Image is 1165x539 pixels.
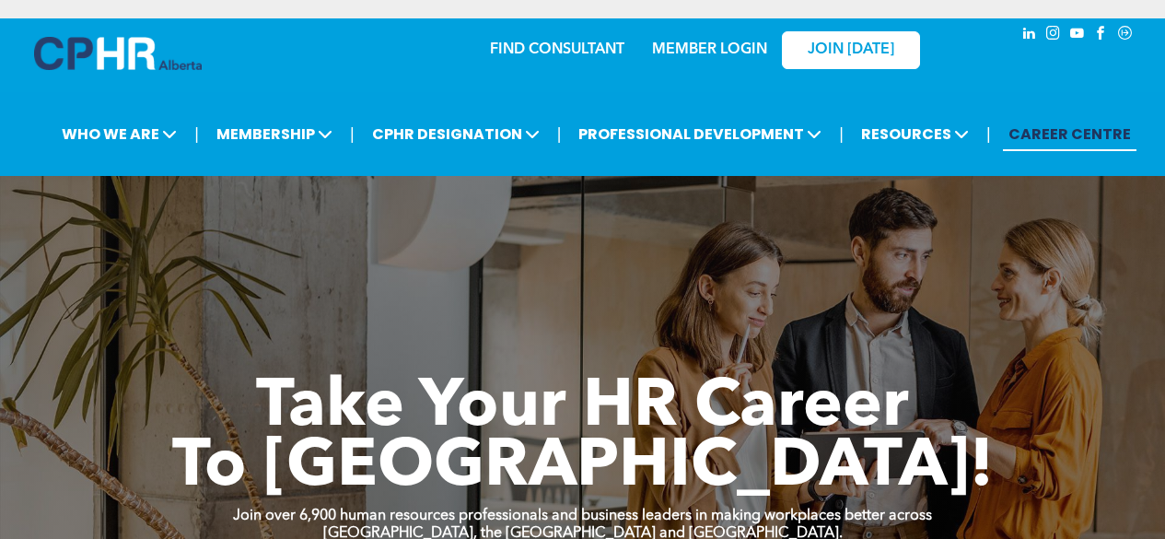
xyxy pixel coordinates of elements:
a: instagram [1043,23,1064,48]
strong: Join over 6,900 human resources professionals and business leaders in making workplaces better ac... [233,509,932,523]
span: JOIN [DATE] [808,41,894,59]
a: CAREER CENTRE [1003,117,1136,151]
span: PROFESSIONAL DEVELOPMENT [573,117,827,151]
a: JOIN [DATE] [782,31,920,69]
span: Take Your HR Career [256,375,909,441]
li: | [350,115,355,153]
a: MEMBER LOGIN [652,42,767,57]
span: WHO WE ARE [56,117,182,151]
a: youtube [1067,23,1088,48]
span: MEMBERSHIP [211,117,338,151]
a: FIND CONSULTANT [490,42,624,57]
li: | [986,115,991,153]
li: | [194,115,199,153]
li: | [557,115,562,153]
span: CPHR DESIGNATION [367,117,545,151]
li: | [839,115,844,153]
a: facebook [1091,23,1112,48]
a: Social network [1115,23,1136,48]
span: To [GEOGRAPHIC_DATA]! [172,435,994,501]
a: linkedin [1019,23,1040,48]
img: A blue and white logo for cp alberta [34,37,202,70]
span: RESOURCES [856,117,974,151]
